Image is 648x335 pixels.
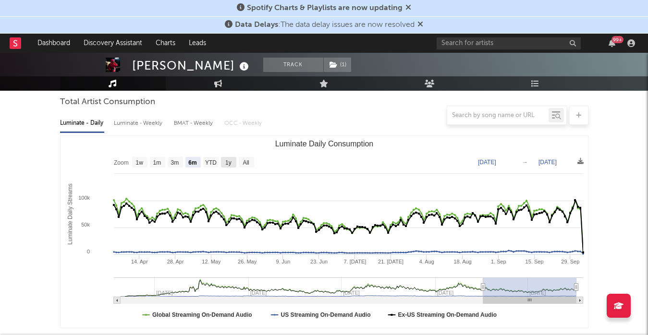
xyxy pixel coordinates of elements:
[243,159,249,166] text: All
[453,259,471,264] text: 18. Aug
[60,96,155,108] span: Total Artist Consumption
[114,159,129,166] text: Zoom
[152,311,252,318] text: Global Streaming On-Demand Audio
[247,4,403,12] span: Spotify Charts & Playlists are now updating
[153,159,161,166] text: 1m
[77,34,149,53] a: Discovery Assistant
[61,136,588,328] svg: Luminate Daily Consumption
[132,58,251,73] div: [PERSON_NAME]
[31,34,77,53] a: Dashboard
[490,259,506,264] text: 1. Sep
[276,259,290,264] text: 9. Jun
[81,222,90,227] text: 50k
[417,21,423,29] span: Dismiss
[182,34,213,53] a: Leads
[609,39,615,47] button: 99+
[525,259,543,264] text: 15. Sep
[275,140,373,148] text: Luminate Daily Consumption
[437,37,581,49] input: Search for artists
[171,159,179,166] text: 3m
[447,112,549,120] input: Search by song name or URL
[263,58,323,72] button: Track
[66,183,73,244] text: Luminate Daily Streams
[522,159,528,166] text: →
[205,159,216,166] text: YTD
[86,249,89,254] text: 0
[405,4,411,12] span: Dismiss
[149,34,182,53] a: Charts
[378,259,403,264] text: 21. [DATE]
[478,159,496,166] text: [DATE]
[131,259,147,264] text: 14. Apr
[202,259,221,264] text: 12. May
[235,21,278,29] span: Data Delays
[538,159,557,166] text: [DATE]
[78,195,90,201] text: 100k
[238,259,257,264] text: 26. May
[235,21,415,29] span: : The data delay issues are now resolved
[135,159,143,166] text: 1w
[281,311,370,318] text: US Streaming On-Demand Audio
[398,311,497,318] text: Ex-US Streaming On-Demand Audio
[188,159,196,166] text: 6m
[561,259,579,264] text: 29. Sep
[343,259,366,264] text: 7. [DATE]
[419,259,434,264] text: 4. Aug
[310,259,328,264] text: 23. Jun
[611,36,624,43] div: 99 +
[167,259,183,264] text: 28. Apr
[225,159,232,166] text: 1y
[324,58,351,72] button: (1)
[323,58,352,72] span: ( 1 )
